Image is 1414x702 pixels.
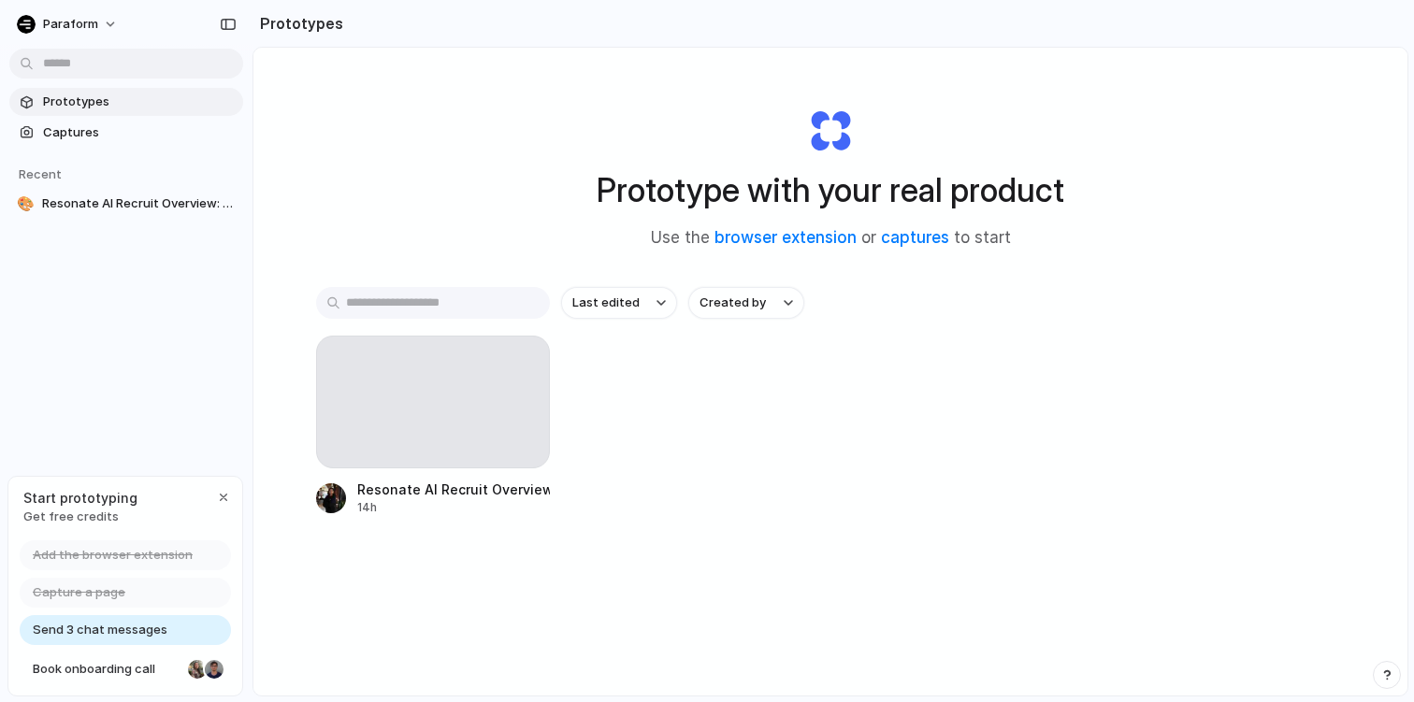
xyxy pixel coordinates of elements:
div: 14h [357,499,550,516]
span: Book onboarding call [33,660,180,679]
span: Use the or to start [651,226,1011,251]
h2: Prototypes [252,12,343,35]
span: Last edited [572,294,640,312]
a: Book onboarding call [20,654,231,684]
button: Paraform [9,9,127,39]
a: browser extension [714,228,857,247]
span: Recent [19,166,62,181]
span: Send 3 chat messages [33,621,167,639]
span: Start prototyping [23,488,137,508]
button: Created by [688,287,804,319]
span: Captures [43,123,236,142]
a: captures [881,228,949,247]
a: Resonate AI Recruit Overview: SPL Highlight14h [316,336,550,516]
a: Prototypes [9,88,243,116]
span: Add the browser extension [33,546,193,565]
a: Captures [9,119,243,147]
span: Paraform [43,15,98,34]
h1: Prototype with your real product [597,165,1064,215]
div: Resonate AI Recruit Overview: SPL Highlight [357,480,550,499]
span: Get free credits [23,508,137,526]
div: Nicole Kubica [186,658,209,681]
span: Resonate AI Recruit Overview: SPL Highlight [42,194,236,213]
div: Christian Iacullo [203,658,225,681]
div: 🎨 [17,194,35,213]
button: Last edited [561,287,677,319]
a: 🎨Resonate AI Recruit Overview: SPL Highlight [9,190,243,218]
span: Created by [700,294,766,312]
span: Prototypes [43,93,236,111]
span: Capture a page [33,583,125,602]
